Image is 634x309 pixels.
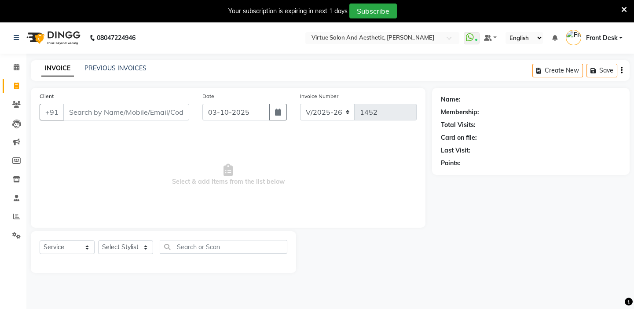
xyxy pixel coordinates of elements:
[441,159,461,168] div: Points:
[202,92,214,100] label: Date
[586,33,617,43] span: Front Desk
[300,92,338,100] label: Invoice Number
[40,131,417,219] span: Select & add items from the list below
[40,104,64,120] button: +91
[441,95,461,104] div: Name:
[349,4,397,18] button: Subscribe
[441,120,476,130] div: Total Visits:
[441,146,470,155] div: Last Visit:
[441,133,477,142] div: Card on file:
[63,104,189,120] input: Search by Name/Mobile/Email/Code
[160,240,287,254] input: Search or Scan
[84,64,147,72] a: PREVIOUS INVOICES
[22,25,83,50] img: logo
[566,30,581,45] img: Front Desk
[532,64,583,77] button: Create New
[41,61,74,76] a: INVOICE
[228,7,348,16] div: Your subscription is expiring in next 1 days
[441,108,479,117] div: Membership:
[40,92,54,100] label: Client
[586,64,617,77] button: Save
[97,25,136,50] b: 08047224946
